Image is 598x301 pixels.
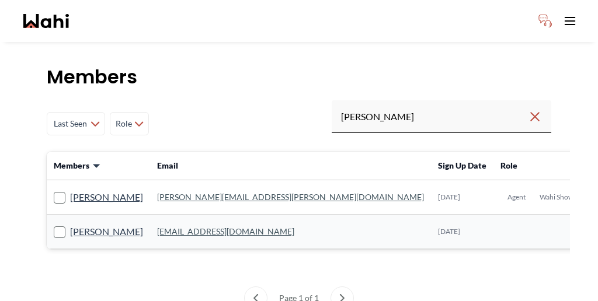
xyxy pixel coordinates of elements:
span: Members [54,160,89,171]
span: Agent [507,192,526,202]
td: [DATE] [431,180,493,215]
span: Email [157,160,178,170]
span: Role [500,160,517,170]
td: [DATE] [431,215,493,249]
h1: Members [47,65,551,89]
button: Members [54,160,101,171]
a: [PERSON_NAME] [70,190,143,205]
span: Role [115,113,132,134]
button: Clear search [528,106,542,127]
button: Toggle open navigation menu [558,9,582,33]
a: [PERSON_NAME][EMAIL_ADDRESS][PERSON_NAME][DOMAIN_NAME] [157,192,424,202]
span: Last Seen [52,113,88,134]
a: [PERSON_NAME] [70,224,143,239]
input: Search input [341,106,528,127]
a: [EMAIL_ADDRESS][DOMAIN_NAME] [157,226,294,236]
span: Sign Up Date [438,160,486,170]
a: Wahi homepage [23,14,69,28]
